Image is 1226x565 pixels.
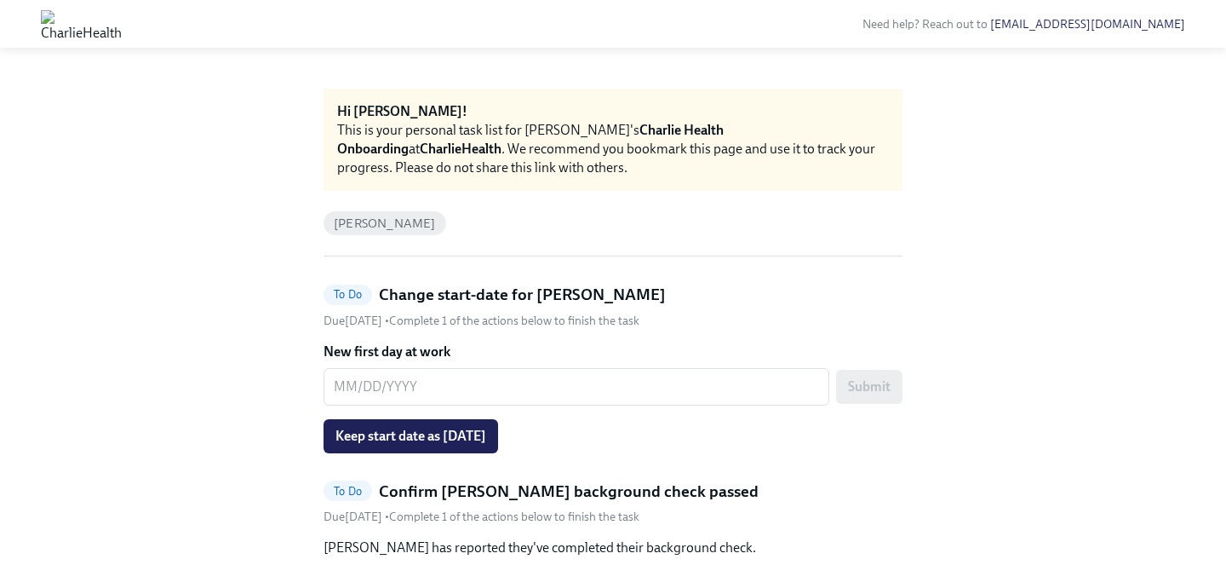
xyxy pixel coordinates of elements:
a: To DoChange start-date for [PERSON_NAME]Due[DATE] •Complete 1 of the actions below to finish the ... [324,284,902,329]
div: • Complete 1 of the actions below to finish the task [324,313,639,329]
button: Keep start date as [DATE] [324,419,498,453]
div: • Complete 1 of the actions below to finish the task [324,509,639,525]
div: This is your personal task list for [PERSON_NAME]'s at . We recommend you bookmark this page and ... [337,121,889,177]
h5: Change start-date for [PERSON_NAME] [379,284,666,306]
strong: CharlieHealth [420,141,501,157]
strong: Hi [PERSON_NAME]! [337,103,467,119]
h5: Confirm [PERSON_NAME] background check passed [379,481,759,503]
span: To Do [324,288,372,301]
span: Need help? Reach out to [862,17,1185,32]
span: Thursday, October 2nd 2025, 10:00 am [324,314,385,328]
span: Thursday, October 2nd 2025, 10:00 am [324,510,385,524]
label: New first day at work [324,343,902,361]
span: Keep start date as [DATE] [335,428,486,445]
span: To Do [324,485,372,498]
span: [PERSON_NAME] [324,217,446,230]
a: To DoConfirm [PERSON_NAME] background check passedDue[DATE] •Complete 1 of the actions below to f... [324,481,902,526]
p: [PERSON_NAME] has reported they've completed their background check. [324,539,902,557]
a: [EMAIL_ADDRESS][DOMAIN_NAME] [990,17,1185,32]
img: CharlieHealth [41,10,122,37]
